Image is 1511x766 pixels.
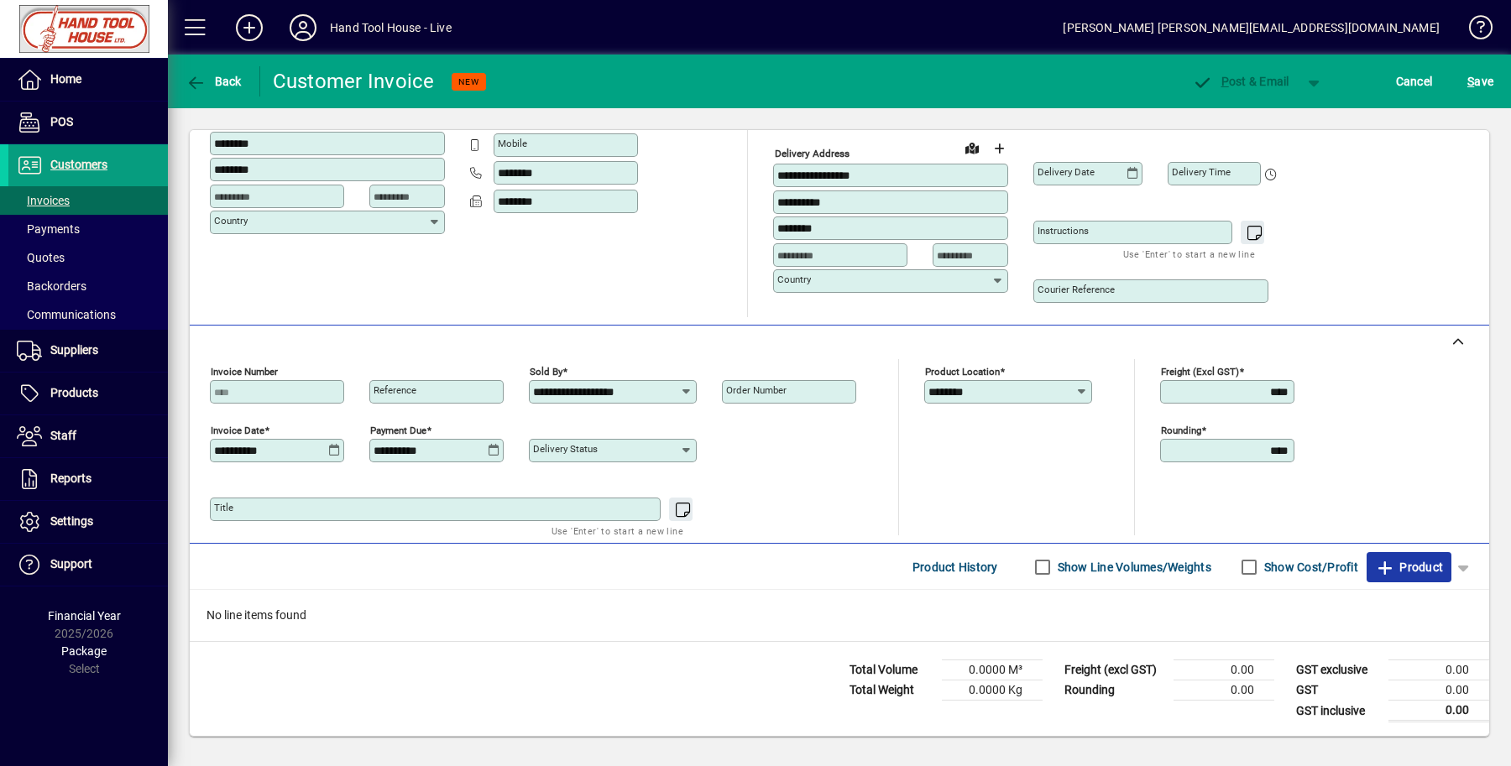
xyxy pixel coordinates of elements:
div: No line items found [190,590,1489,641]
mat-label: Delivery status [533,443,598,455]
td: GST [1288,680,1388,701]
mat-label: Payment due [370,425,426,436]
mat-label: Freight (excl GST) [1161,366,1239,378]
button: Save [1463,66,1498,96]
mat-label: Invoice date [211,425,264,436]
td: 0.0000 M³ [942,660,1043,680]
span: ost & Email [1192,75,1289,88]
td: 0.0000 Kg [942,680,1043,701]
div: [PERSON_NAME] [PERSON_NAME][EMAIL_ADDRESS][DOMAIN_NAME] [1063,14,1440,41]
td: 0.00 [1174,680,1274,701]
a: Settings [8,501,168,543]
span: Staff [50,429,76,442]
mat-label: Mobile [498,138,527,149]
span: POS [50,115,73,128]
mat-label: Title [214,502,233,513]
a: Products [8,373,168,414]
button: Choose address [986,135,1012,162]
td: Total Volume [841,660,942,680]
td: Freight (excl GST) [1056,660,1174,680]
a: Invoices [8,186,168,215]
button: Add [222,13,276,43]
span: Settings [50,514,93,528]
mat-label: Country [214,215,248,227]
td: Rounding [1056,680,1174,701]
span: S [1467,75,1474,88]
mat-hint: Use 'Enter' to start a new line [1123,244,1255,263]
a: Knowledge Base [1456,3,1490,58]
mat-label: Reference [374,384,416,396]
a: Reports [8,458,168,500]
span: Product History [912,554,998,581]
span: Customers [50,158,107,171]
mat-hint: Use 'Enter' to start a new line [552,521,683,540]
span: Communications [17,308,116,321]
span: Payments [17,222,80,236]
mat-label: Invoice number [211,366,278,378]
button: Back [181,66,246,96]
span: ave [1467,68,1493,95]
span: Products [50,386,98,399]
mat-label: Delivery date [1038,166,1095,178]
a: View on map [959,134,986,161]
mat-label: Country [777,274,811,285]
span: Product [1375,554,1443,581]
a: Suppliers [8,330,168,372]
span: Package [61,644,107,658]
mat-label: Rounding [1161,425,1201,436]
div: Customer Invoice [273,68,435,95]
span: NEW [458,76,479,87]
span: Invoices [17,194,70,207]
td: 0.00 [1388,701,1489,722]
span: Back [186,75,242,88]
a: Staff [8,415,168,457]
label: Show Line Volumes/Weights [1054,559,1211,576]
a: Payments [8,215,168,243]
mat-label: Courier Reference [1038,284,1115,295]
mat-label: Sold by [530,366,562,378]
span: Financial Year [48,609,121,623]
td: GST exclusive [1288,660,1388,680]
span: Suppliers [50,343,98,357]
span: Home [50,72,81,86]
button: Post & Email [1184,66,1298,96]
span: Quotes [17,251,65,264]
a: Backorders [8,272,168,300]
a: Quotes [8,243,168,272]
button: Product History [906,552,1005,582]
td: GST inclusive [1288,701,1388,722]
span: Reports [50,472,91,485]
td: 0.00 [1388,660,1489,680]
a: Communications [8,300,168,329]
td: Total Weight [841,680,942,701]
a: Support [8,544,168,586]
mat-label: Product location [925,366,1000,378]
button: Profile [276,13,330,43]
td: 0.00 [1174,660,1274,680]
button: Cancel [1392,66,1437,96]
mat-label: Order number [726,384,787,396]
span: Support [50,557,92,571]
mat-label: Instructions [1038,225,1089,237]
span: Backorders [17,279,86,293]
app-page-header-button: Back [168,66,260,96]
span: P [1221,75,1229,88]
td: 0.00 [1388,680,1489,701]
label: Show Cost/Profit [1261,559,1358,576]
a: POS [8,102,168,143]
mat-label: Delivery time [1172,166,1231,178]
button: Product [1367,552,1451,582]
a: Home [8,59,168,101]
div: Hand Tool House - Live [330,14,452,41]
span: Cancel [1396,68,1433,95]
